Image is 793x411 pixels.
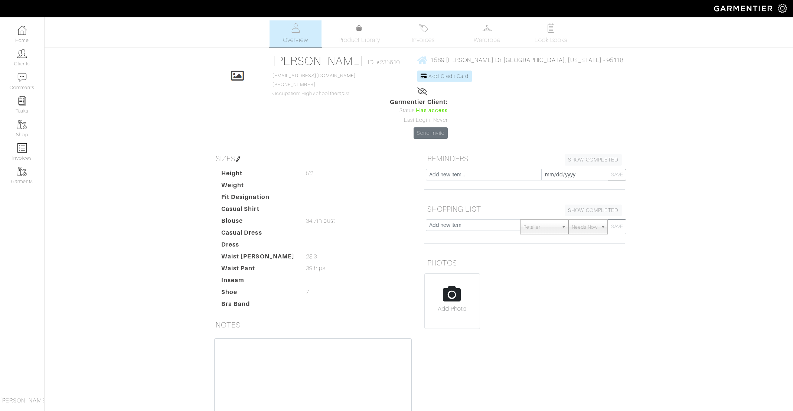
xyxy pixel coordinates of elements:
[426,219,520,231] input: Add new item
[306,252,317,261] span: 28.3
[397,20,449,48] a: Invoices
[283,36,308,45] span: Overview
[213,151,413,166] h5: SIZES
[417,55,623,65] a: 1569 [PERSON_NAME] Dr [GEOGRAPHIC_DATA], [US_STATE] - 95118
[525,20,577,48] a: Look Books
[424,255,625,270] h5: PHOTOS
[306,216,336,225] span: 34.7in bust
[235,156,241,162] img: pen-cf24a1663064a2ec1b9c1bd2387e9de7a2fa800b781884d57f21acf72779bad2.png
[483,23,492,33] img: wardrobe-487a4870c1b7c33e795ec22d11cfc2ed9d08956e64fb3008fe2437562e282088.svg
[417,71,472,82] a: Add Credit Card
[216,205,300,216] dt: Casual Shirt
[565,205,622,216] a: SHOW COMPLETED
[414,127,448,139] a: Send Invite
[426,169,542,180] input: Add new item...
[474,36,500,45] span: Wardrobe
[216,216,300,228] dt: Blouse
[535,36,568,45] span: Look Books
[273,73,356,96] span: [PHONE_NUMBER] Occupation: High school therapist
[546,23,556,33] img: todo-9ac3debb85659649dc8f770b8b6100bb5dab4b48dedcbae339e5042a72dfd3cc.svg
[608,219,626,234] button: SAVE
[17,26,27,35] img: dashboard-icon-dbcd8f5a0b271acd01030246c82b418ddd0df26cd7fceb0bd07c9910d44c42f6.png
[17,143,27,153] img: orders-icon-0abe47150d42831381b5fb84f609e132dff9fe21cb692f30cb5eec754e2cba89.png
[428,73,469,79] span: Add Credit Card
[523,220,558,235] span: Retailer
[270,20,322,48] a: Overview
[216,181,300,193] dt: Weight
[419,23,428,33] img: orders-27d20c2124de7fd6de4e0e44c1d41de31381a507db9b33961299e4e07d508b8c.svg
[412,36,434,45] span: Invoices
[306,264,326,273] span: 39 hips
[17,120,27,129] img: garments-icon-b7da505a4dc4fd61783c78ac3ca0ef83fa9d6f193b1c9dc38574b1d14d53ca28.png
[710,2,778,15] img: garmentier-logo-header-white-b43fb05a5012e4ada735d5af1a66efaba907eab6374d6393d1fbf88cb4ef424d.png
[778,4,787,13] img: gear-icon-white-bd11855cb880d31180b6d7d6211b90ccbf57a29d726f0c71d8c61bd08dd39cc2.png
[216,228,300,240] dt: Casual Dress
[216,240,300,252] dt: Dress
[565,154,622,166] a: SHOW COMPLETED
[572,220,598,235] span: Needs Now
[608,169,626,180] button: SAVE
[216,264,300,276] dt: Waist Pant
[213,317,413,332] h5: NOTES
[291,23,300,33] img: basicinfo-40fd8af6dae0f16599ec9e87c0ef1c0a1fdea2edbe929e3d69a839185d80c458.svg
[216,300,300,311] dt: Bra Band
[461,20,513,48] a: Wardrobe
[216,252,300,264] dt: Waist [PERSON_NAME]
[17,73,27,82] img: comment-icon-a0a6a9ef722e966f86d9cbdc48e553b5cf19dbc54f86b18d962a5391bc8f6eb6.png
[424,202,625,216] h5: SHOPPING LIST
[216,193,300,205] dt: Fit Designation
[17,167,27,176] img: garments-icon-b7da505a4dc4fd61783c78ac3ca0ef83fa9d6f193b1c9dc38574b1d14d53ca28.png
[333,24,385,45] a: Product Library
[390,116,448,124] div: Last Login: Never
[273,73,356,78] a: [EMAIL_ADDRESS][DOMAIN_NAME]
[216,276,300,288] dt: Inseam
[431,57,623,63] span: 1569 [PERSON_NAME] Dr [GEOGRAPHIC_DATA], [US_STATE] - 95118
[416,107,448,115] span: Has access
[306,288,309,297] span: 7
[306,169,313,178] span: 5'2
[339,36,381,45] span: Product Library
[368,58,400,67] span: ID: #235610
[273,54,364,68] a: [PERSON_NAME]
[390,98,448,107] span: Garmentier Client:
[390,107,448,115] div: Status:
[17,96,27,105] img: reminder-icon-8004d30b9f0a5d33ae49ab947aed9ed385cf756f9e5892f1edd6e32f2345188e.png
[216,169,300,181] dt: Height
[424,151,625,166] h5: REMINDERS
[17,49,27,58] img: clients-icon-6bae9207a08558b7cb47a8932f037763ab4055f8c8b6bfacd5dc20c3e0201464.png
[216,288,300,300] dt: Shoe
